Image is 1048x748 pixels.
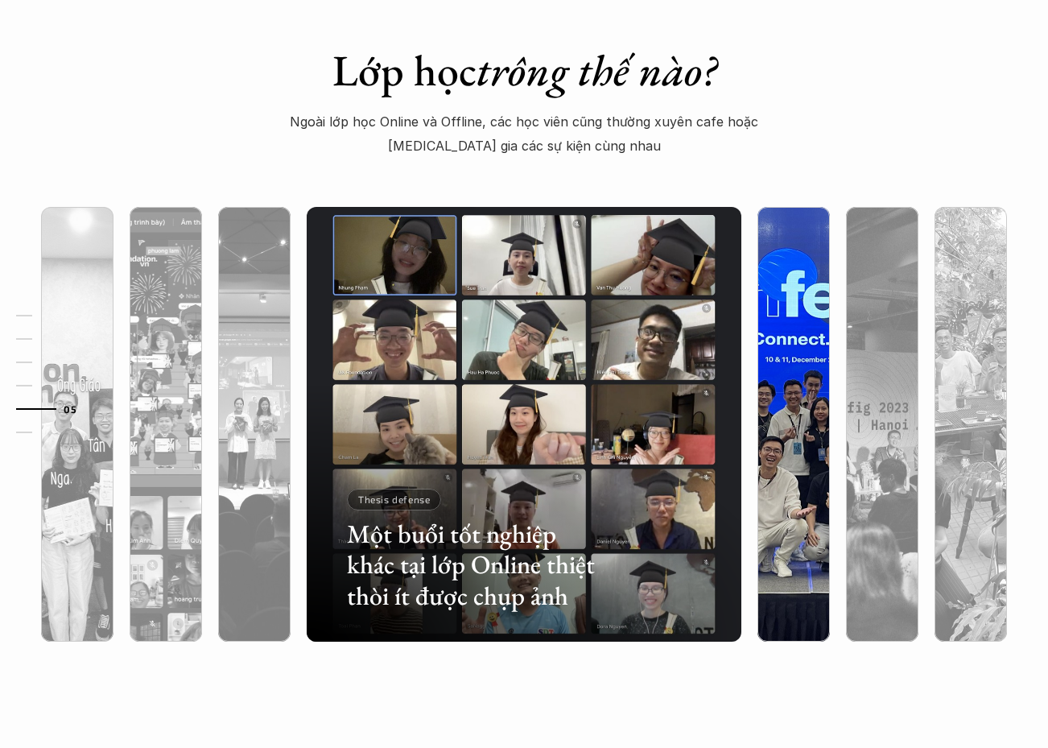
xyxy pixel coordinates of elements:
p: Ngoài lớp học Online và Offline, các học viên cũng thường xuyên cafe hoặc [MEDICAL_DATA] gia các ... [279,110,769,159]
h1: Lớp học [243,44,805,97]
p: Thesis defense [358,494,430,505]
a: 05 [16,399,93,419]
h3: Một buổi tốt nghiệp khác tại lớp Online thiệt thòi ít được chụp ảnh [347,519,606,611]
em: trông thế nào? [477,42,716,98]
strong: 05 [64,403,76,415]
